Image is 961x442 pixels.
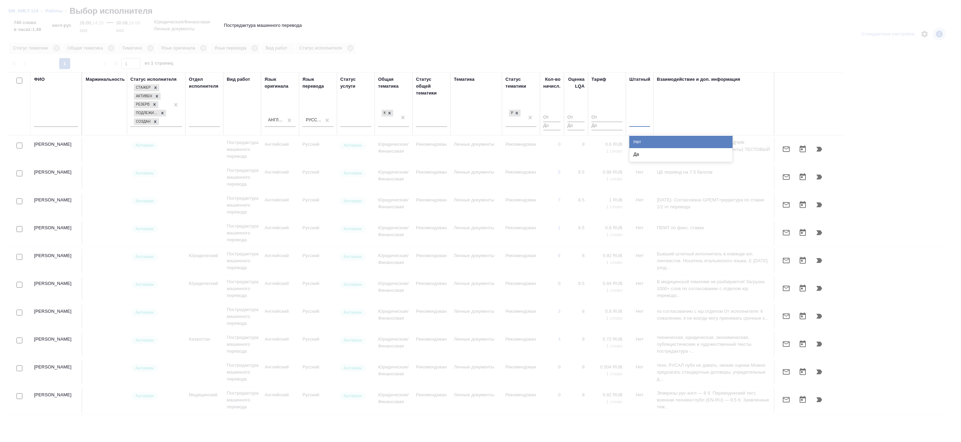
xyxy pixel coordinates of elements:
[778,141,794,157] button: Отправить предложение о работе
[811,308,827,324] button: Продолжить
[133,109,167,118] div: Стажер, Активен, Резерв, Подлежит внедрению, Создан
[134,110,159,117] div: Подлежит внедрению
[86,76,125,83] div: Маржинальность
[17,338,22,343] input: Выбери исполнителей, чтобы отправить приглашение на работу
[134,101,151,108] div: Резерв
[130,76,177,83] div: Статус исполнителя
[794,280,811,297] button: Открыть календарь загрузки
[133,100,159,109] div: Стажер, Активен, Резерв, Подлежит внедрению, Создан
[794,252,811,269] button: Открыть календарь загрузки
[31,388,82,412] td: [PERSON_NAME]
[31,277,82,301] td: [PERSON_NAME]
[509,110,513,117] div: Рекомендован
[543,122,560,130] input: До
[811,169,827,185] button: Продолжить
[794,336,811,352] button: Открыть календарь загрузки
[794,364,811,380] button: Открыть календарь загрузки
[567,113,585,122] input: От
[629,148,733,161] div: Да
[31,221,82,245] td: [PERSON_NAME]
[31,360,82,384] td: [PERSON_NAME]
[629,76,650,83] div: Штатный
[543,113,560,122] input: От
[31,137,82,162] td: [PERSON_NAME]
[778,197,794,213] button: Отправить предложение о работе
[657,76,740,83] div: Взаимодействие и доп. информация
[811,364,827,380] button: Продолжить
[31,414,82,442] td: [PERSON_NAME] -Фрил- [PERSON_NAME]
[381,109,394,118] div: Юридическая/Финансовая
[778,169,794,185] button: Отправить предложение о работе
[416,76,447,97] div: Статус общей тематики
[382,110,386,117] div: Юридическая/Финансовая
[811,197,827,213] button: Продолжить
[778,308,794,324] button: Отправить предложение о работе
[778,364,794,380] button: Отправить предложение о работе
[543,76,560,90] div: Кол-во начисл.
[794,141,811,157] button: Открыть календарь загрузки
[134,84,152,91] div: Стажер
[224,22,302,29] p: Постредактура машинного перевода
[302,76,333,90] div: Язык перевода
[17,143,22,148] input: Выбери исполнителей, чтобы отправить приглашение на работу
[340,76,371,90] div: Статус услуги
[567,122,585,130] input: До
[811,224,827,241] button: Продолжить
[778,224,794,241] button: Отправить предложение о работе
[794,197,811,213] button: Открыть календарь загрузки
[629,136,733,148] div: Нет
[454,76,474,83] div: Тематика
[17,226,22,232] input: Выбери исполнителей, чтобы отправить приглашение на работу
[794,169,811,185] button: Открыть календарь загрузки
[134,118,151,125] div: Создан
[268,117,284,123] div: Английский
[31,165,82,189] td: [PERSON_NAME]
[811,391,827,408] button: Продолжить
[378,76,409,90] div: Общая тематика
[306,117,322,123] div: Русский
[17,198,22,204] input: Выбери исполнителей, чтобы отправить приглашение на работу
[17,393,22,399] input: Выбери исполнителей, чтобы отправить приглашение на работу
[567,76,585,90] div: Оценка LQA
[778,391,794,408] button: Отправить предложение о работе
[778,336,794,352] button: Отправить предложение о работе
[778,252,794,269] button: Отправить предложение о работе
[811,252,827,269] button: Продолжить
[31,332,82,356] td: [PERSON_NAME]
[17,282,22,288] input: Выбери исполнителей, чтобы отправить приглашение на работу
[591,122,622,130] input: До
[794,391,811,408] button: Открыть календарь загрузки
[811,141,827,157] button: Продолжить
[31,305,82,329] td: [PERSON_NAME]
[31,249,82,273] td: [PERSON_NAME]
[31,193,82,217] td: [PERSON_NAME]
[265,76,296,90] div: Язык оригинала
[508,109,521,118] div: Рекомендован
[794,308,811,324] button: Открыть календарь загрузки
[133,84,160,92] div: Стажер, Активен, Резерв, Подлежит внедрению, Создан
[134,93,153,100] div: Активен
[591,113,622,122] input: От
[17,170,22,176] input: Выбери исполнителей, чтобы отправить приглашение на работу
[591,76,606,83] div: Тариф
[133,118,160,126] div: Стажер, Активен, Резерв, Подлежит внедрению, Создан
[811,280,827,297] button: Продолжить
[34,76,45,83] div: ФИО
[189,76,220,90] div: Отдел исполнителя
[811,336,827,352] button: Продолжить
[505,76,536,90] div: Статус тематики
[17,310,22,316] input: Выбери исполнителей, чтобы отправить приглашение на работу
[17,365,22,371] input: Выбери исполнителей, чтобы отправить приглашение на работу
[778,280,794,297] button: Отправить предложение о работе
[17,254,22,260] input: Выбери исполнителей, чтобы отправить приглашение на работу
[133,92,161,101] div: Стажер, Активен, Резерв, Подлежит внедрению, Создан
[794,224,811,241] button: Открыть календарь загрузки
[227,76,250,83] div: Вид работ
